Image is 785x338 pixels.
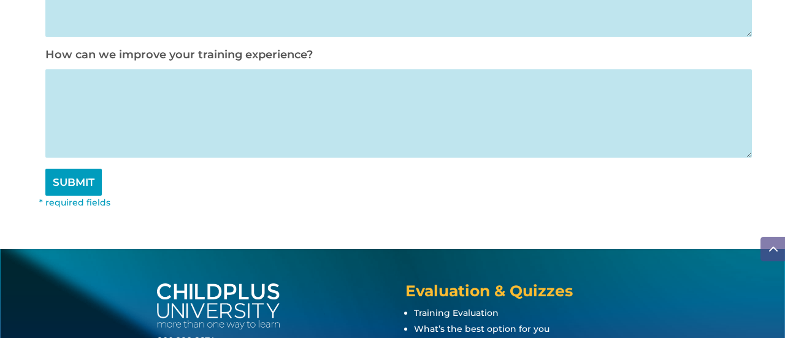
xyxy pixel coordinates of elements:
img: white-cpu-wordmark [157,283,280,329]
a: Training Evaluation [414,307,499,318]
a: What’s the best option for you [414,323,549,334]
h4: Evaluation & Quizzes [405,283,628,305]
font: * required fields [39,197,110,208]
input: SUBMIT [45,169,102,196]
label: How can we improve your training experience? [45,48,313,61]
